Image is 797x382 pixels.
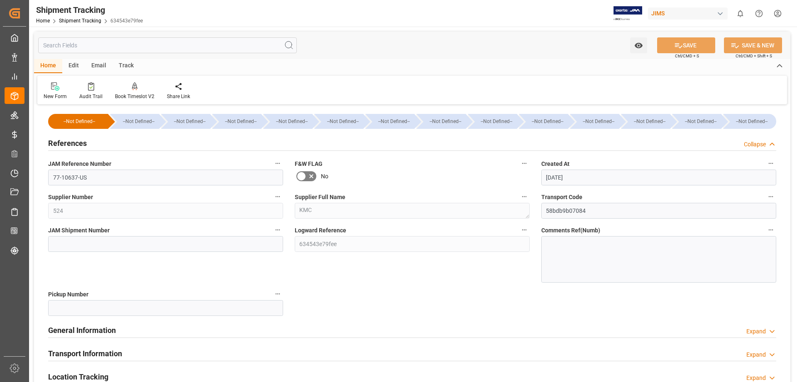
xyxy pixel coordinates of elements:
div: --Not Defined-- [271,114,312,129]
div: JIMS [648,7,728,20]
div: --Not Defined-- [118,114,159,129]
button: show 0 new notifications [731,4,750,23]
div: --Not Defined-- [629,114,670,129]
button: Transport Code [765,191,776,202]
span: Comments Ref(Numb) [541,226,600,235]
div: --Not Defined-- [680,114,721,129]
h2: References [48,138,87,149]
span: Logward Reference [295,226,346,235]
div: --Not Defined-- [425,114,465,129]
div: --Not Defined-- [365,114,414,129]
div: --Not Defined-- [578,114,619,129]
div: --Not Defined-- [527,114,568,129]
button: JAM Reference Number [272,158,283,169]
span: Ctrl/CMD + S [675,53,699,59]
button: Supplier Full Name [519,191,530,202]
div: --Not Defined-- [731,114,772,129]
span: Supplier Number [48,193,93,202]
button: Comments Ref(Numb) [765,224,776,235]
button: Pickup Number [272,288,283,299]
div: Email [85,59,112,73]
button: SAVE [657,37,715,53]
span: No [321,172,328,181]
span: JAM Reference Number [48,160,111,168]
div: Shipment Tracking [36,4,143,16]
span: F&W FLAG [295,160,323,168]
div: --Not Defined-- [110,114,159,129]
div: --Not Defined-- [56,114,102,129]
h2: General Information [48,325,116,336]
div: --Not Defined-- [314,114,363,129]
input: DD-MM-YYYY [541,170,776,185]
div: Edit [62,59,85,73]
span: Pickup Number [48,290,88,299]
button: F&W FLAG [519,158,530,169]
div: --Not Defined-- [468,114,517,129]
div: --Not Defined-- [263,114,312,129]
img: Exertis%20JAM%20-%20Email%20Logo.jpg_1722504956.jpg [614,6,642,21]
span: Ctrl/CMD + Shift + S [736,53,772,59]
div: Expand [746,350,766,359]
a: Shipment Tracking [59,18,101,24]
div: Home [34,59,62,73]
div: --Not Defined-- [161,114,210,129]
a: Home [36,18,50,24]
div: --Not Defined-- [220,114,261,129]
button: JAM Shipment Number [272,224,283,235]
div: --Not Defined-- [416,114,465,129]
div: --Not Defined-- [723,114,776,129]
div: --Not Defined-- [374,114,414,129]
div: --Not Defined-- [672,114,721,129]
div: --Not Defined-- [476,114,517,129]
button: Help Center [750,4,768,23]
button: JIMS [648,5,731,21]
div: --Not Defined-- [323,114,363,129]
button: SAVE & NEW [724,37,782,53]
div: Expand [746,327,766,336]
input: Search Fields [38,37,297,53]
div: --Not Defined-- [621,114,670,129]
div: Collapse [744,140,766,149]
button: open menu [630,37,647,53]
textarea: KMC [295,203,530,219]
span: Supplier Full Name [295,193,345,202]
div: --Not Defined-- [48,114,108,129]
div: Book Timeslot V2 [115,93,154,100]
div: Share Link [167,93,190,100]
span: Created At [541,160,570,168]
span: JAM Shipment Number [48,226,110,235]
div: Audit Trail [79,93,103,100]
span: Transport Code [541,193,582,202]
button: Supplier Number [272,191,283,202]
div: Track [112,59,140,73]
div: --Not Defined-- [519,114,568,129]
div: --Not Defined-- [212,114,261,129]
h2: Transport Information [48,348,122,359]
div: --Not Defined-- [570,114,619,129]
div: --Not Defined-- [169,114,210,129]
div: New Form [44,93,67,100]
button: Created At [765,158,776,169]
button: Logward Reference [519,224,530,235]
